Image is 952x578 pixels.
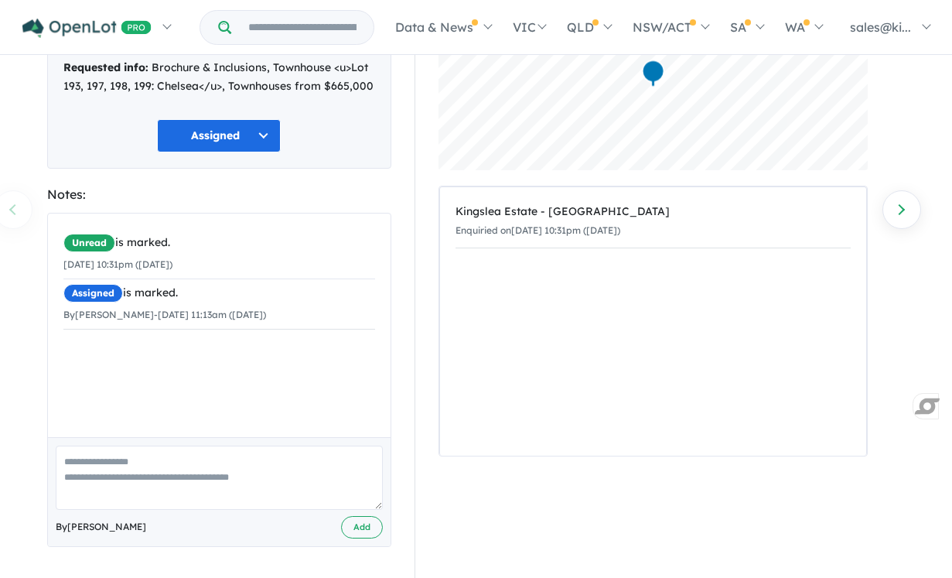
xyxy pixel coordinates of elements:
small: Enquiried on [DATE] 10:31pm ([DATE]) [456,224,620,236]
a: Kingslea Estate - [GEOGRAPHIC_DATA]Enquiried on[DATE] 10:31pm ([DATE]) [456,195,851,248]
button: Add [341,516,383,539]
div: Kingslea Estate - [GEOGRAPHIC_DATA] [456,203,851,221]
div: Brochure & Inclusions, Townhouse <u>Lot 193, 197, 198, 199: Chelsea</u>, Townhouses from $665,000 [63,59,375,96]
small: [DATE] 10:31pm ([DATE]) [63,258,172,270]
small: By [PERSON_NAME] - [DATE] 11:13am ([DATE]) [63,309,266,320]
strong: Requested info: [63,60,148,74]
div: Map marker [641,60,664,88]
input: Try estate name, suburb, builder or developer [234,11,370,44]
img: Openlot PRO Logo White [22,19,152,38]
span: sales@ki... [850,19,911,35]
div: is marked. [63,284,375,303]
div: is marked. [63,234,375,252]
span: By [PERSON_NAME] [56,519,146,535]
div: Notes: [47,184,391,205]
button: Assigned [157,119,281,152]
span: Assigned [63,284,123,303]
span: Unread [63,234,115,252]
